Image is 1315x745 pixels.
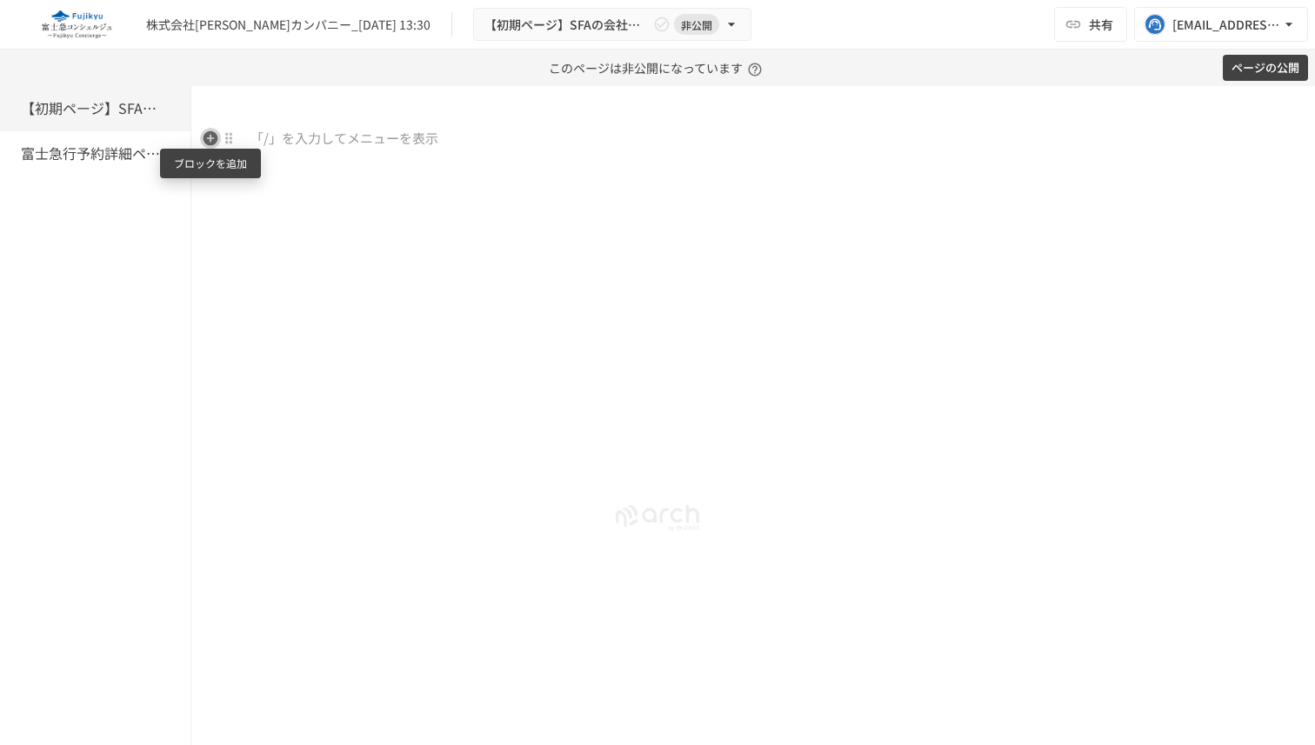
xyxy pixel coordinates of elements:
button: 【初期ページ】SFAの会社同期非公開 [473,8,751,42]
span: 共有 [1089,15,1113,34]
button: ページの公開 [1223,55,1308,82]
img: eQeGXtYPV2fEKIA3pizDiVdzO5gJTl2ahLbsPaD2E4R [21,10,132,38]
span: 【初期ページ】SFAの会社同期 [484,14,650,36]
h6: 【初期ページ】SFAの会社同期 [21,97,160,120]
h6: 富士急行予約詳細ページ [21,143,160,165]
div: [EMAIL_ADDRESS][DOMAIN_NAME] [1172,14,1280,36]
button: [EMAIL_ADDRESS][DOMAIN_NAME] [1134,7,1308,42]
div: 株式会社[PERSON_NAME]カンパニー_[DATE] 13:30 [146,16,431,34]
button: 共有 [1054,7,1127,42]
p: このページは非公開になっています [549,50,767,86]
div: ブロックを追加 [160,149,261,178]
span: 非公開 [674,16,719,34]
